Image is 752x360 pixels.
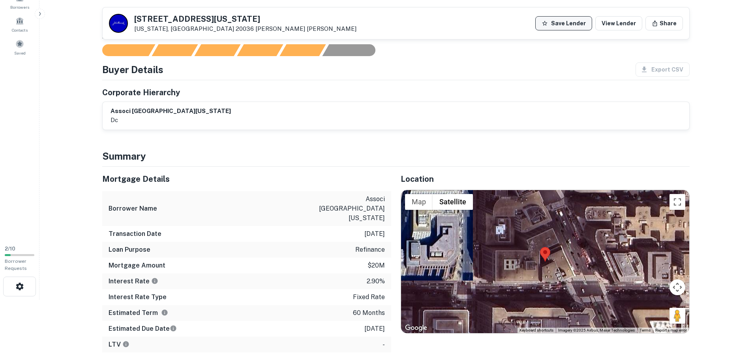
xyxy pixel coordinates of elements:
p: [DATE] [364,324,385,334]
iframe: Chat Widget [713,297,752,335]
p: $20m [368,261,385,270]
button: Show street map [405,194,433,210]
h4: Summary [102,149,690,163]
h6: Mortgage Amount [109,261,165,270]
span: Borrower Requests [5,258,27,271]
h4: Buyer Details [102,62,163,77]
a: Contacts [2,13,37,35]
button: Share [645,16,683,30]
h6: Interest Rate [109,277,158,286]
span: 2 / 10 [5,246,15,252]
h5: [STREET_ADDRESS][US_STATE] [134,15,356,23]
div: Principals found, still searching for contact information. This may take time... [279,44,326,56]
svg: LTVs displayed on the website are for informational purposes only and may be reported incorrectly... [122,341,129,348]
a: Open this area in Google Maps (opens a new window) [403,323,429,333]
div: Sending borrower request to AI... [93,44,152,56]
h6: Estimated Term [109,308,168,318]
h6: Loan Purpose [109,245,150,254]
p: 60 months [353,308,385,318]
h6: Interest Rate Type [109,292,167,302]
h5: Mortgage Details [102,173,391,185]
h6: Estimated Due Date [109,324,177,334]
h5: Corporate Hierarchy [102,87,180,98]
span: Imagery ©2025 Airbus, Maxar Technologies [558,328,635,332]
a: Saved [2,36,37,58]
h6: associ [GEOGRAPHIC_DATA][US_STATE] [111,107,231,116]
div: Your request is received and processing... [152,44,198,56]
a: Report a map error [655,328,687,332]
img: Google [403,323,429,333]
button: Save Lender [535,16,592,30]
h6: Transaction Date [109,229,161,239]
div: Documents found, AI parsing details... [194,44,240,56]
svg: The interest rates displayed on the website are for informational purposes only and may be report... [151,277,158,285]
p: - [383,340,385,349]
svg: Estimate is based on a standard schedule for this type of loan. [170,325,177,332]
p: fixed rate [353,292,385,302]
svg: Term is based on a standard schedule for this type of loan. [161,309,168,316]
a: Terms (opens in new tab) [639,328,651,332]
span: Contacts [12,27,28,33]
button: Drag Pegman onto the map to open Street View [669,308,685,324]
span: Borrowers [10,4,29,10]
h6: Borrower Name [109,204,157,213]
a: [PERSON_NAME] [PERSON_NAME] [255,25,356,32]
button: Show satellite imagery [433,194,473,210]
p: [DATE] [364,229,385,239]
p: associ [GEOGRAPHIC_DATA][US_STATE] [314,194,385,223]
button: Toggle fullscreen view [669,194,685,210]
a: View Lender [595,16,642,30]
h6: LTV [109,340,129,349]
div: AI fulfillment process complete. [323,44,385,56]
h5: Location [401,173,690,185]
p: 2.90% [367,277,385,286]
p: dc [111,115,231,125]
button: Keyboard shortcuts [519,328,553,333]
button: Map camera controls [669,279,685,295]
p: refinance [355,245,385,254]
span: Saved [14,50,26,56]
p: [US_STATE], [GEOGRAPHIC_DATA] 20036 [134,25,356,32]
div: Principals found, AI now looking for contact information... [237,44,283,56]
